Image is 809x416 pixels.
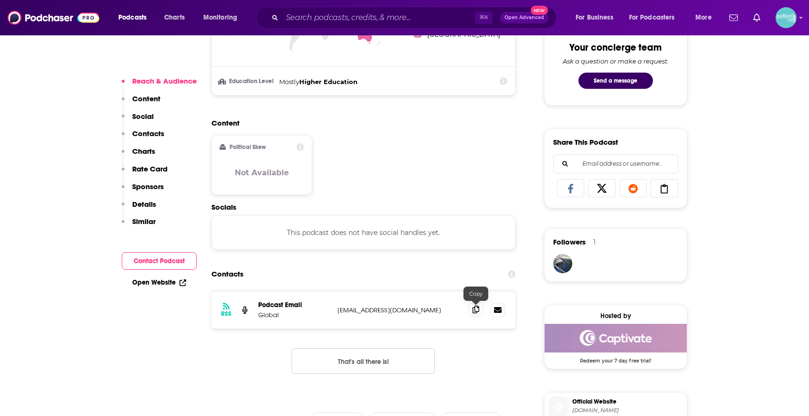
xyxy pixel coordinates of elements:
p: Contacts [132,129,164,138]
button: Open AdvancedNew [500,12,548,23]
span: Redeem your 7 day free trial! [545,352,687,364]
p: Reach & Audience [132,76,197,85]
button: Send a message [578,73,653,89]
a: Share on Reddit [620,179,647,197]
p: Similar [132,217,156,226]
span: Mostly [279,78,299,85]
img: Podchaser - Follow, Share and Rate Podcasts [8,9,99,27]
h2: Contacts [211,265,243,283]
a: Captivate Deal: Redeem your 7 day free trial! [545,324,687,363]
p: Podcast Email [258,301,330,309]
button: Details [122,200,156,217]
div: Search followers [553,154,678,173]
button: Contact Podcast [122,252,197,270]
a: Charts [158,10,190,25]
input: Search podcasts, credits, & more... [282,10,475,25]
p: Global [258,311,330,319]
span: Logged in as JessicaPellien [776,7,797,28]
span: Official Website [572,397,683,406]
input: Email address or username... [561,155,670,173]
span: Charts [164,11,185,24]
div: Search podcasts, credits, & more... [265,7,566,29]
h3: RSS [221,310,231,318]
button: Sponsors [122,182,164,200]
p: Charts [132,147,155,156]
p: [EMAIL_ADDRESS][DOMAIN_NAME] [337,306,462,314]
button: Show profile menu [776,7,797,28]
h3: Share This Podcast [553,138,618,147]
div: 1 [593,238,596,246]
span: For Podcasters [629,11,675,24]
h2: Political Skew [230,144,266,150]
h3: Not Available [235,168,289,177]
button: open menu [623,10,689,25]
p: Rate Card [132,164,168,173]
span: the-crisis-room.captivate.fm [572,407,683,414]
a: Share on Facebook [557,179,585,197]
p: Details [132,200,156,209]
a: Show notifications dropdown [749,10,764,26]
p: Social [132,112,154,121]
button: Social [122,112,154,129]
h2: Socials [211,203,516,212]
img: Captivate Deal: Redeem your 7 day free trial! [545,324,687,352]
div: Hosted by [545,312,687,320]
span: ⌘ K [475,11,493,24]
p: Sponsors [132,182,164,191]
span: Podcasts [118,11,147,24]
span: Higher Education [299,78,357,85]
button: Content [122,94,160,112]
span: More [695,11,712,24]
div: Copy [463,287,488,301]
img: User Profile [776,7,797,28]
button: open menu [112,10,159,25]
div: This podcast does not have social handles yet. [211,215,516,250]
button: Charts [122,147,155,164]
a: Open Website [132,278,186,287]
button: open menu [197,10,250,25]
a: Show notifications dropdown [725,10,742,26]
button: Reach & Audience [122,76,197,94]
span: New [531,6,548,15]
button: Nothing here. [292,348,435,374]
div: Your concierge team [569,42,662,53]
img: paulfcheevers [553,254,572,273]
span: Monitoring [203,11,237,24]
h2: Content [211,118,508,128]
button: Contacts [122,129,164,147]
button: Rate Card [122,164,168,182]
a: Copy Link [651,179,678,197]
a: Share on X/Twitter [588,179,616,197]
p: Content [132,94,160,103]
span: For Business [576,11,613,24]
button: open menu [689,10,724,25]
h3: Education Level [220,78,275,85]
span: Followers [553,237,586,246]
button: Similar [122,217,156,235]
span: Open Advanced [504,15,544,20]
div: Ask a question or make a request. [563,57,669,65]
button: open menu [569,10,625,25]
